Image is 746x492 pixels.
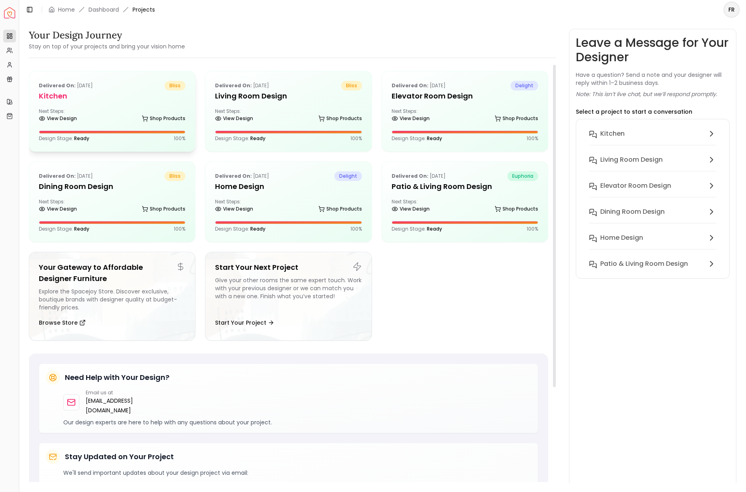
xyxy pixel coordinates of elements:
[350,226,362,232] p: 100 %
[174,226,185,232] p: 100 %
[215,203,253,215] a: View Design
[350,135,362,142] p: 100 %
[250,135,265,142] span: Ready
[86,390,171,396] p: Email us at
[600,233,643,243] h6: Home Design
[29,252,195,341] a: Your Gateway to Affordable Designer FurnitureExplore the Spacejoy Store. Discover exclusive, bout...
[39,262,185,284] h5: Your Gateway to Affordable Designer Furniture
[392,90,538,102] h5: Elevator Room Design
[215,81,269,90] p: [DATE]
[341,81,362,90] span: bliss
[174,135,185,142] p: 100 %
[318,113,362,124] a: Shop Products
[507,171,538,181] span: euphoria
[165,81,185,90] span: bliss
[250,225,265,232] span: Ready
[576,90,717,98] p: Note: This isn’t live chat, but we’ll respond promptly.
[318,203,362,215] a: Shop Products
[142,203,185,215] a: Shop Products
[215,276,362,311] div: Give your other rooms the same expert touch. Work with your previous designer or we can match you...
[205,252,372,341] a: Start Your Next ProjectGive your other rooms the same expert touch. Work with your previous desig...
[39,82,76,89] b: Delivered on:
[527,135,538,142] p: 100 %
[392,173,428,179] b: Delivered on:
[334,171,362,181] span: delight
[583,230,723,256] button: Home Design
[63,418,531,426] p: Our design experts are here to help with any questions about your project.
[74,135,89,142] span: Ready
[39,203,77,215] a: View Design
[29,29,185,42] h3: Your Design Journey
[39,171,93,181] p: [DATE]
[392,108,538,124] div: Next Steps:
[215,262,362,273] h5: Start Your Next Project
[215,315,274,331] button: Start Your Project
[165,171,185,181] span: bliss
[63,469,531,477] p: We'll send important updates about your design project via email:
[48,6,155,14] nav: breadcrumb
[495,203,538,215] a: Shop Products
[86,396,171,415] a: [EMAIL_ADDRESS][DOMAIN_NAME]
[724,2,740,18] button: FR
[39,90,185,102] h5: Kitchen
[215,171,269,181] p: [DATE]
[392,199,538,215] div: Next Steps:
[39,287,185,311] div: Explore the Spacejoy Store. Discover exclusive, boutique brands with designer quality at budget-f...
[39,113,77,124] a: View Design
[88,6,119,14] a: Dashboard
[392,135,442,142] p: Design Stage:
[4,7,15,18] a: Spacejoy
[39,226,89,232] p: Design Stage:
[392,226,442,232] p: Design Stage:
[392,113,430,124] a: View Design
[215,226,265,232] p: Design Stage:
[215,173,252,179] b: Delivered on:
[4,7,15,18] img: Spacejoy Logo
[576,71,730,87] p: Have a question? Send a note and your designer will reply within 1–2 business days.
[29,42,185,50] small: Stay on top of your projects and bring your vision home
[39,135,89,142] p: Design Stage:
[215,82,252,89] b: Delivered on:
[495,113,538,124] a: Shop Products
[65,372,169,383] h5: Need Help with Your Design?
[724,2,739,17] span: FR
[215,181,362,192] h5: Home Design
[39,199,185,215] div: Next Steps:
[427,135,442,142] span: Ready
[39,173,76,179] b: Delivered on:
[133,6,155,14] span: Projects
[215,135,265,142] p: Design Stage:
[600,207,665,217] h6: Dining Room Design
[39,181,185,192] h5: Dining Room Design
[392,181,538,192] h5: Patio & Living Room Design
[576,108,692,116] p: Select a project to start a conversation
[39,315,86,331] button: Browse Store
[600,155,663,165] h6: Living Room Design
[74,225,89,232] span: Ready
[392,171,446,181] p: [DATE]
[511,81,538,90] span: delight
[583,178,723,204] button: Elevator Room Design
[392,203,430,215] a: View Design
[58,6,75,14] a: Home
[65,451,174,462] h5: Stay Updated on Your Project
[583,126,723,152] button: Kitchen
[527,226,538,232] p: 100 %
[142,113,185,124] a: Shop Products
[215,199,362,215] div: Next Steps:
[427,225,442,232] span: Ready
[215,90,362,102] h5: Living Room Design
[583,204,723,230] button: Dining Room Design
[39,108,185,124] div: Next Steps:
[600,181,671,191] h6: Elevator Room Design
[600,259,688,269] h6: Patio & Living Room Design
[215,108,362,124] div: Next Steps:
[583,256,723,272] button: Patio & Living Room Design
[576,36,730,64] h3: Leave a Message for Your Designer
[392,81,446,90] p: [DATE]
[39,81,93,90] p: [DATE]
[600,129,625,139] h6: Kitchen
[392,82,428,89] b: Delivered on:
[215,113,253,124] a: View Design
